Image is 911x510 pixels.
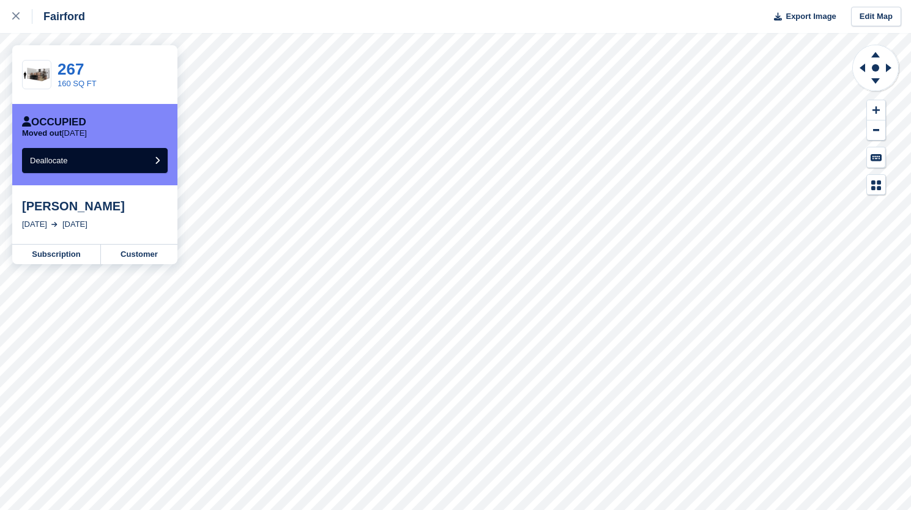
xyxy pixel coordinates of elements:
[58,60,84,78] a: 267
[101,245,177,264] a: Customer
[23,64,51,86] img: 150-sqft-unit.jpg
[867,120,885,141] button: Zoom Out
[22,128,87,138] p: [DATE]
[22,148,168,173] button: Deallocate
[32,9,85,24] div: Fairford
[786,10,836,23] span: Export Image
[30,156,67,165] span: Deallocate
[22,116,86,128] div: Occupied
[22,128,62,138] span: Moved out
[22,199,168,213] div: [PERSON_NAME]
[767,7,836,27] button: Export Image
[867,175,885,195] button: Map Legend
[22,218,47,231] div: [DATE]
[12,245,101,264] a: Subscription
[867,147,885,168] button: Keyboard Shortcuts
[58,79,97,88] a: 160 SQ FT
[851,7,901,27] a: Edit Map
[867,100,885,120] button: Zoom In
[62,218,87,231] div: [DATE]
[51,222,58,227] img: arrow-right-light-icn-cde0832a797a2874e46488d9cf13f60e5c3a73dbe684e267c42b8395dfbc2abf.svg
